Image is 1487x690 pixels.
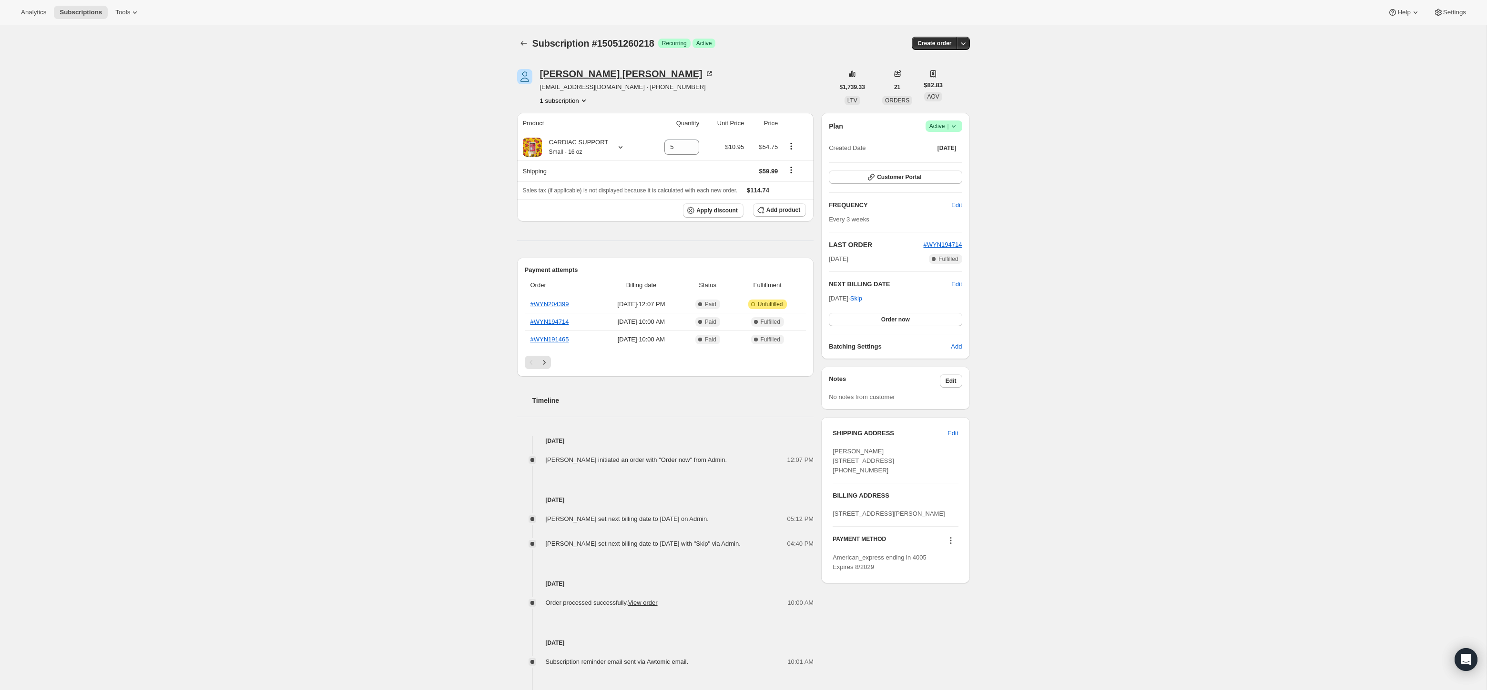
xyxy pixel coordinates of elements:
[683,203,743,218] button: Apply discount
[829,121,843,131] h2: Plan
[829,393,895,400] span: No notes from customer
[549,149,582,155] small: Small - 16 oz
[517,579,814,589] h4: [DATE]
[840,83,865,91] span: $1,739.33
[115,9,130,16] span: Tools
[888,80,906,94] button: 21
[546,658,689,665] span: Subscription reminder email sent via Awtomic email.
[951,280,962,289] button: Edit
[525,265,806,275] h2: Payment attempts
[787,598,814,608] span: 10:00 AM
[829,200,951,210] h2: FREQUENCY
[602,317,681,327] span: [DATE] · 10:00 AM
[517,69,532,84] span: Nancy Zerella
[829,170,962,184] button: Customer Portal
[696,40,712,47] span: Active
[525,356,806,369] nav: Pagination
[546,540,741,547] span: [PERSON_NAME] set next billing date to [DATE] with "Skip" via Admin.
[523,138,542,157] img: product img
[912,37,957,50] button: Create order
[646,113,702,134] th: Quantity
[877,173,921,181] span: Customer Portal
[829,374,940,388] h3: Notes
[523,187,738,194] span: Sales tax (if applicable) is not displayed because it is calculated with each new order.
[938,255,958,263] span: Fulfilled
[532,396,814,405] h2: Timeline
[517,113,647,134] th: Product
[542,138,609,157] div: CARDIAC SUPPORT
[761,318,780,326] span: Fulfilled
[734,280,800,290] span: Fulfillment
[829,280,951,289] h2: NEXT BILLING DATE
[21,9,46,16] span: Analytics
[885,97,909,104] span: ORDERS
[1443,9,1466,16] span: Settings
[829,295,862,302] span: [DATE] ·
[662,40,687,47] span: Recurring
[1397,9,1410,16] span: Help
[850,294,862,303] span: Skip
[747,113,781,134] th: Price
[787,657,814,667] span: 10:01 AM
[951,200,962,210] span: Edit
[705,336,716,343] span: Paid
[546,456,727,463] span: [PERSON_NAME] initiated an order with "Order now" from Admin.
[517,37,530,50] button: Subscriptions
[787,539,814,549] span: 04:40 PM
[833,535,886,548] h3: PAYMENT METHOD
[829,313,962,326] button: Order now
[546,599,658,606] span: Order processed successfully.
[517,436,814,446] h4: [DATE]
[881,316,910,323] span: Order now
[924,241,962,248] a: #WYN194714
[787,455,814,465] span: 12:07 PM
[833,491,958,500] h3: BILLING ADDRESS
[540,82,714,92] span: [EMAIL_ADDRESS][DOMAIN_NAME] · [PHONE_NUMBER]
[602,300,681,309] span: [DATE] · 12:07 PM
[540,96,589,105] button: Product actions
[951,342,962,351] span: Add
[833,448,894,474] span: [PERSON_NAME] [STREET_ADDRESS] [PHONE_NUMBER]
[829,216,869,223] span: Every 3 weeks
[917,40,951,47] span: Create order
[60,9,102,16] span: Subscriptions
[845,291,868,306] button: Skip
[628,599,658,606] a: View order
[546,515,709,522] span: [PERSON_NAME] set next billing date to [DATE] on Admin.
[517,638,814,648] h4: [DATE]
[702,113,747,134] th: Unit Price
[54,6,108,19] button: Subscriptions
[532,38,654,49] span: Subscription #15051260218
[929,121,958,131] span: Active
[924,240,962,250] button: #WYN194714
[834,80,871,94] button: $1,739.33
[932,141,962,155] button: [DATE]
[530,336,569,343] a: #WYN191465
[530,300,569,308] a: #WYN204399
[947,122,948,130] span: |
[696,207,738,214] span: Apply discount
[833,510,945,517] span: [STREET_ADDRESS][PERSON_NAME]
[602,280,681,290] span: Billing date
[927,93,939,100] span: AOV
[829,240,923,250] h2: LAST ORDER
[15,6,52,19] button: Analytics
[705,300,716,308] span: Paid
[705,318,716,326] span: Paid
[540,69,714,79] div: [PERSON_NAME] [PERSON_NAME]
[787,514,814,524] span: 05:12 PM
[517,160,647,181] th: Shipping
[759,143,778,150] span: $54.75
[110,6,145,19] button: Tools
[784,141,799,151] button: Product actions
[759,168,778,175] span: $59.99
[940,374,962,388] button: Edit
[829,342,951,351] h6: Batching Settings
[602,335,681,344] span: [DATE] · 10:00 AM
[784,165,799,175] button: Shipping actions
[924,80,943,90] span: $82.83
[766,206,800,214] span: Add product
[847,97,857,104] span: LTV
